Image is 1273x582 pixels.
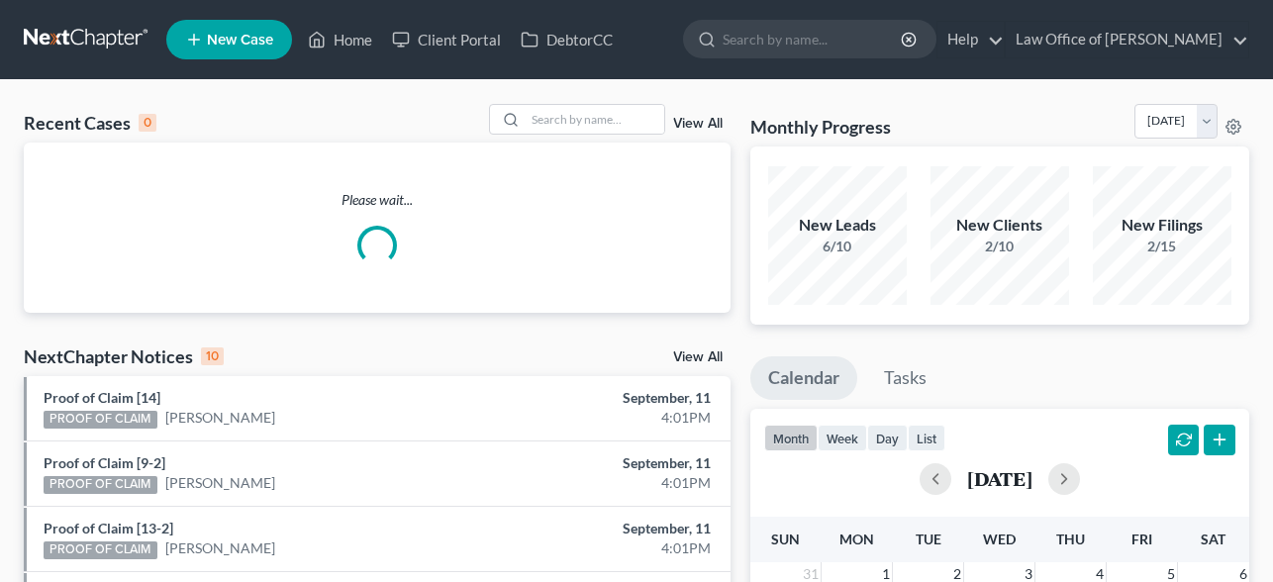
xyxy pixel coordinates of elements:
[768,214,907,237] div: New Leads
[930,214,1069,237] div: New Clients
[723,21,904,57] input: Search by name...
[511,22,623,57] a: DebtorCC
[1201,531,1225,547] span: Sat
[44,476,157,494] div: PROOF OF CLAIM
[24,190,731,210] p: Please wait...
[937,22,1004,57] a: Help
[298,22,382,57] a: Home
[750,115,891,139] h3: Monthly Progress
[44,520,173,536] a: Proof of Claim [13-2]
[382,22,511,57] a: Client Portal
[502,473,711,493] div: 4:01PM
[1093,214,1231,237] div: New Filings
[44,411,157,429] div: PROOF OF CLAIM
[916,531,941,547] span: Tue
[165,538,275,558] a: [PERSON_NAME]
[44,389,160,406] a: Proof of Claim [14]
[24,111,156,135] div: Recent Cases
[44,454,165,471] a: Proof of Claim [9-2]
[44,541,157,559] div: PROOF OF CLAIM
[24,344,224,368] div: NextChapter Notices
[502,538,711,558] div: 4:01PM
[165,473,275,493] a: [PERSON_NAME]
[502,519,711,538] div: September, 11
[818,425,867,451] button: week
[673,350,723,364] a: View All
[526,105,664,134] input: Search by name...
[866,356,944,400] a: Tasks
[139,114,156,132] div: 0
[768,237,907,256] div: 6/10
[502,453,711,473] div: September, 11
[1131,531,1152,547] span: Fri
[983,531,1016,547] span: Wed
[930,237,1069,256] div: 2/10
[502,408,711,428] div: 4:01PM
[673,117,723,131] a: View All
[1056,531,1085,547] span: Thu
[201,347,224,365] div: 10
[867,425,908,451] button: day
[502,388,711,408] div: September, 11
[967,468,1032,489] h2: [DATE]
[1093,237,1231,256] div: 2/15
[750,356,857,400] a: Calendar
[1006,22,1248,57] a: Law Office of [PERSON_NAME]
[764,425,818,451] button: month
[908,425,945,451] button: list
[207,33,273,48] span: New Case
[771,531,800,547] span: Sun
[839,531,874,547] span: Mon
[165,408,275,428] a: [PERSON_NAME]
